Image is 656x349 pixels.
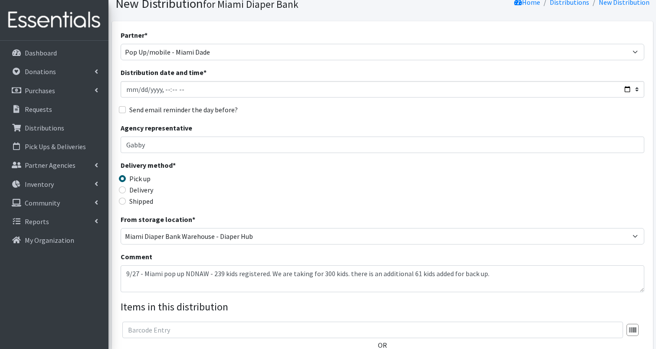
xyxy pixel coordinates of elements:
[3,101,105,118] a: Requests
[3,138,105,155] a: Pick Ups & Deliveries
[25,124,64,132] p: Distributions
[25,161,75,170] p: Partner Agencies
[3,6,105,35] img: HumanEssentials
[3,232,105,249] a: My Organization
[3,119,105,137] a: Distributions
[144,31,148,39] abbr: required
[3,176,105,193] a: Inventory
[25,217,49,226] p: Reports
[121,160,252,173] legend: Delivery method
[25,49,57,57] p: Dashboard
[25,86,55,95] p: Purchases
[121,251,152,262] label: Comment
[25,105,52,114] p: Requests
[129,196,153,206] label: Shipped
[3,194,105,212] a: Community
[3,213,105,230] a: Reports
[129,104,238,115] label: Send email reminder the day before?
[3,63,105,80] a: Donations
[129,185,153,195] label: Delivery
[25,67,56,76] p: Donations
[25,236,74,245] p: My Organization
[192,215,195,224] abbr: required
[25,180,54,189] p: Inventory
[173,161,176,170] abbr: required
[121,299,644,315] legend: Items in this distribution
[3,44,105,62] a: Dashboard
[203,68,207,77] abbr: required
[25,199,60,207] p: Community
[25,142,86,151] p: Pick Ups & Deliveries
[121,214,195,225] label: From storage location
[3,157,105,174] a: Partner Agencies
[121,67,207,78] label: Distribution date and time
[129,173,151,184] label: Pick up
[121,123,192,133] label: Agency representative
[121,30,148,40] label: Partner
[122,322,623,338] input: Barcode Entry
[3,82,105,99] a: Purchases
